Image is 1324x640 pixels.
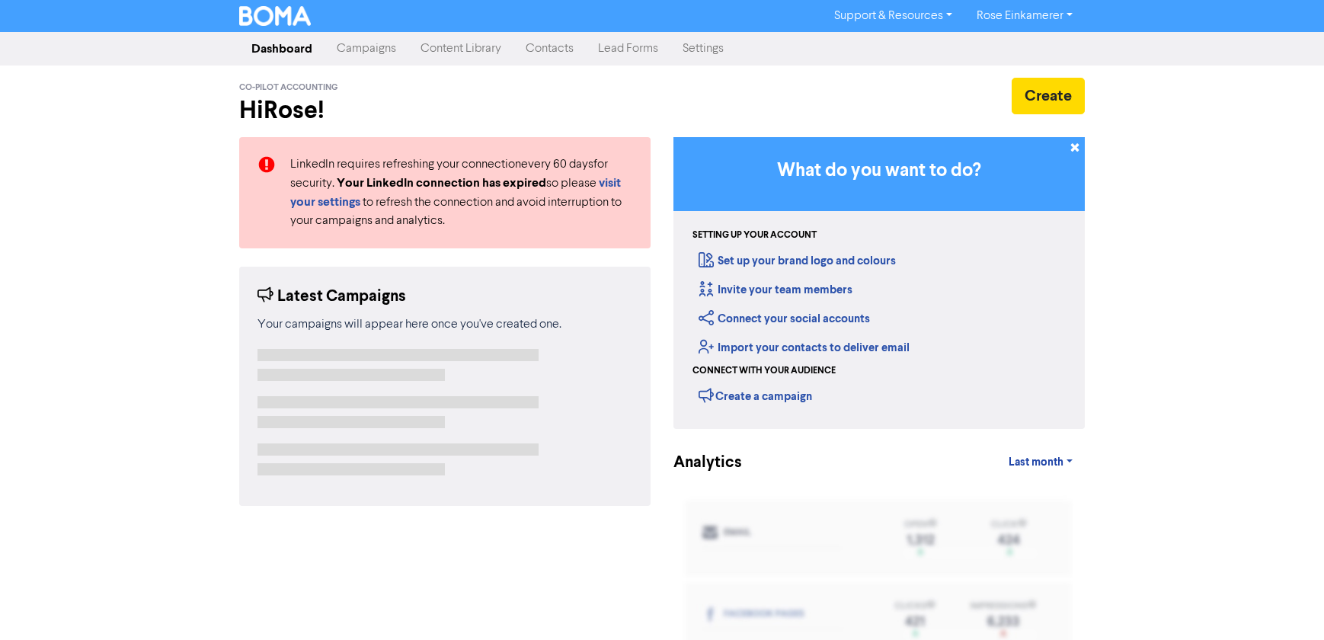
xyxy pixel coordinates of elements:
[325,34,408,64] a: Campaigns
[699,312,870,326] a: Connect your social accounts
[239,6,311,26] img: BOMA Logo
[337,175,546,190] strong: Your LinkedIn connection has expired
[586,34,670,64] a: Lead Forms
[279,155,644,230] div: LinkedIn requires refreshing your connection every 60 days for security. so please to refresh the...
[257,315,632,334] div: Your campaigns will appear here once you've created one.
[696,160,1062,182] h3: What do you want to do?
[1012,78,1085,114] button: Create
[670,34,736,64] a: Settings
[692,364,836,378] div: Connect with your audience
[239,34,325,64] a: Dashboard
[290,178,621,209] a: visit your settings
[699,283,852,297] a: Invite your team members
[673,137,1085,429] div: Getting Started in BOMA
[408,34,513,64] a: Content Library
[699,254,896,268] a: Set up your brand logo and colours
[513,34,586,64] a: Contacts
[673,451,723,475] div: Analytics
[996,447,1085,478] a: Last month
[239,82,338,93] span: Co-Pilot Accounting
[1009,456,1063,469] span: Last month
[699,384,812,407] div: Create a campaign
[257,285,406,309] div: Latest Campaigns
[239,96,651,125] h2: Hi Rose !
[699,341,910,355] a: Import your contacts to deliver email
[692,229,817,242] div: Setting up your account
[822,4,964,28] a: Support & Resources
[964,4,1085,28] a: Rose Einkamerer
